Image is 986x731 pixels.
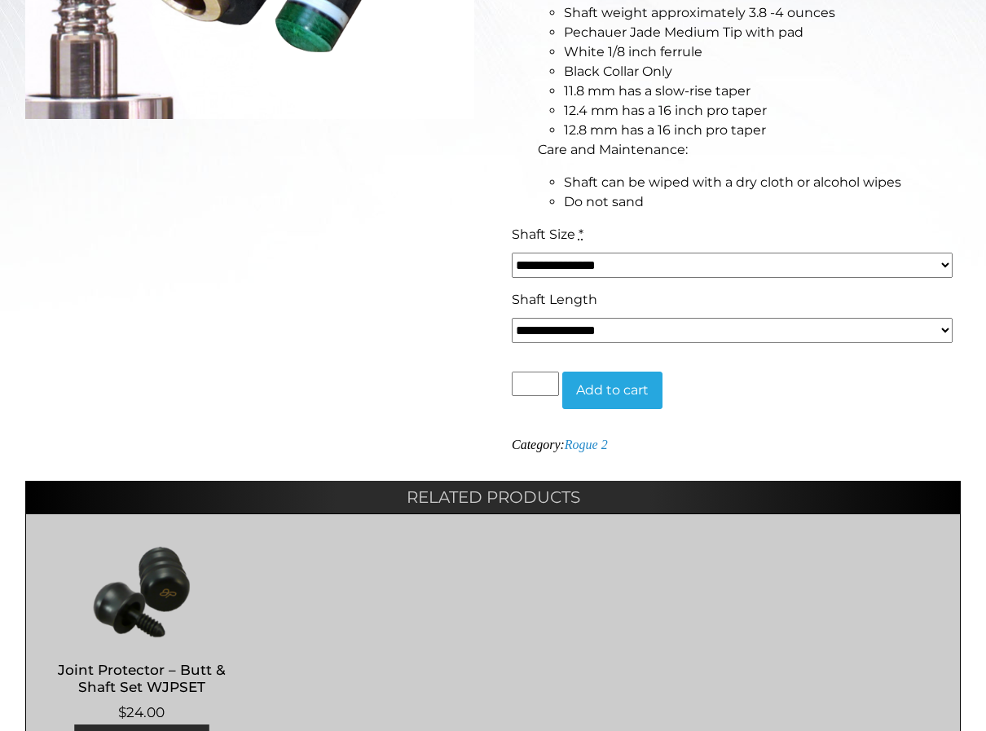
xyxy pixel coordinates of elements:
[562,372,662,409] button: Add to cart
[512,227,575,242] span: Shaft Size
[564,103,767,118] span: 12.4 mm has a 16 inch pro taper
[565,438,608,451] a: Rogue 2
[564,122,766,138] span: 12.8 mm has a 16 inch pro taper
[512,438,608,451] span: Category:
[118,704,126,720] span: $
[564,44,702,59] span: White 1/8 inch ferrule
[564,64,672,79] span: Black Collar Only
[564,174,901,190] span: Shaft can be wiped with a dry cloth or alcohol wipes
[42,655,241,702] h2: Joint Protector – Butt & Shaft Set WJPSET
[512,292,597,307] span: Shaft Length
[512,372,559,396] input: Product quantity
[564,24,803,40] span: Pechauer Jade Medium Tip with pad
[42,543,241,641] img: Joint Protector - Butt & Shaft Set WJPSET
[42,543,241,723] a: Joint Protector – Butt & Shaft Set WJPSET $24.00
[118,704,165,720] bdi: 24.00
[564,194,644,209] span: Do not sand
[25,481,961,513] h2: Related products
[564,83,751,99] span: 11.8 mm has a slow-rise taper
[538,142,688,157] span: Care and Maintenance:
[564,5,835,20] span: Shaft weight approximately 3.8 -4 ounces
[579,227,583,242] abbr: required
